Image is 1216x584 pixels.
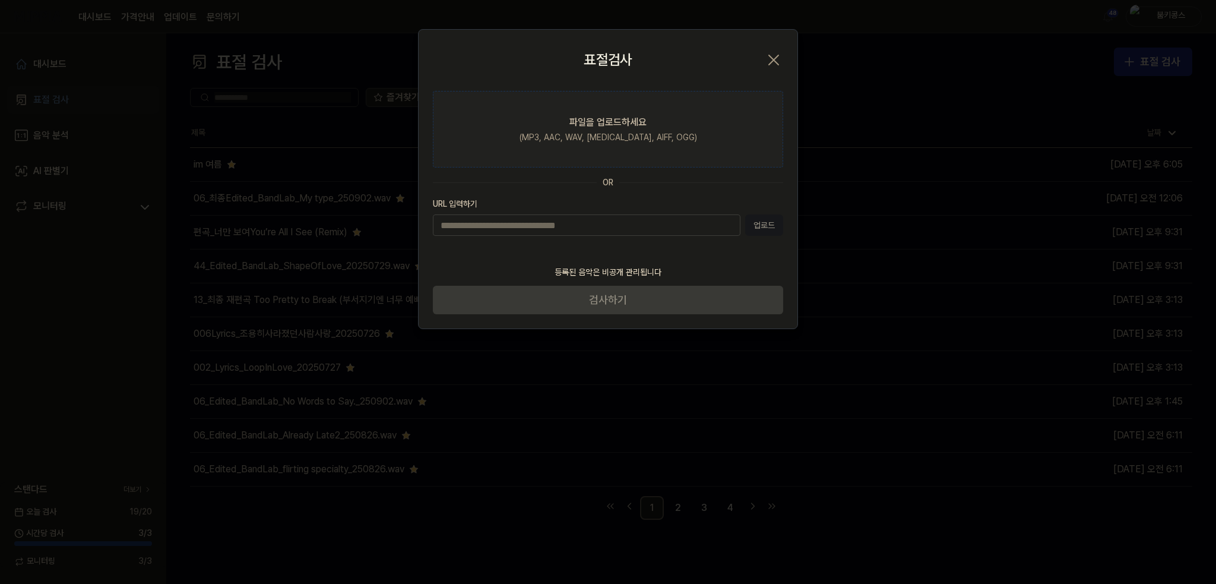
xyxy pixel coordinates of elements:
div: 등록된 음악은 비공개 관리됩니다 [547,260,669,286]
div: (MP3, AAC, WAV, [MEDICAL_DATA], AIFF, OGG) [520,132,697,144]
div: 파일을 업로드하세요 [569,115,647,130]
label: URL 입력하기 [433,198,783,210]
h2: 표절검사 [584,49,632,71]
div: OR [603,177,613,189]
